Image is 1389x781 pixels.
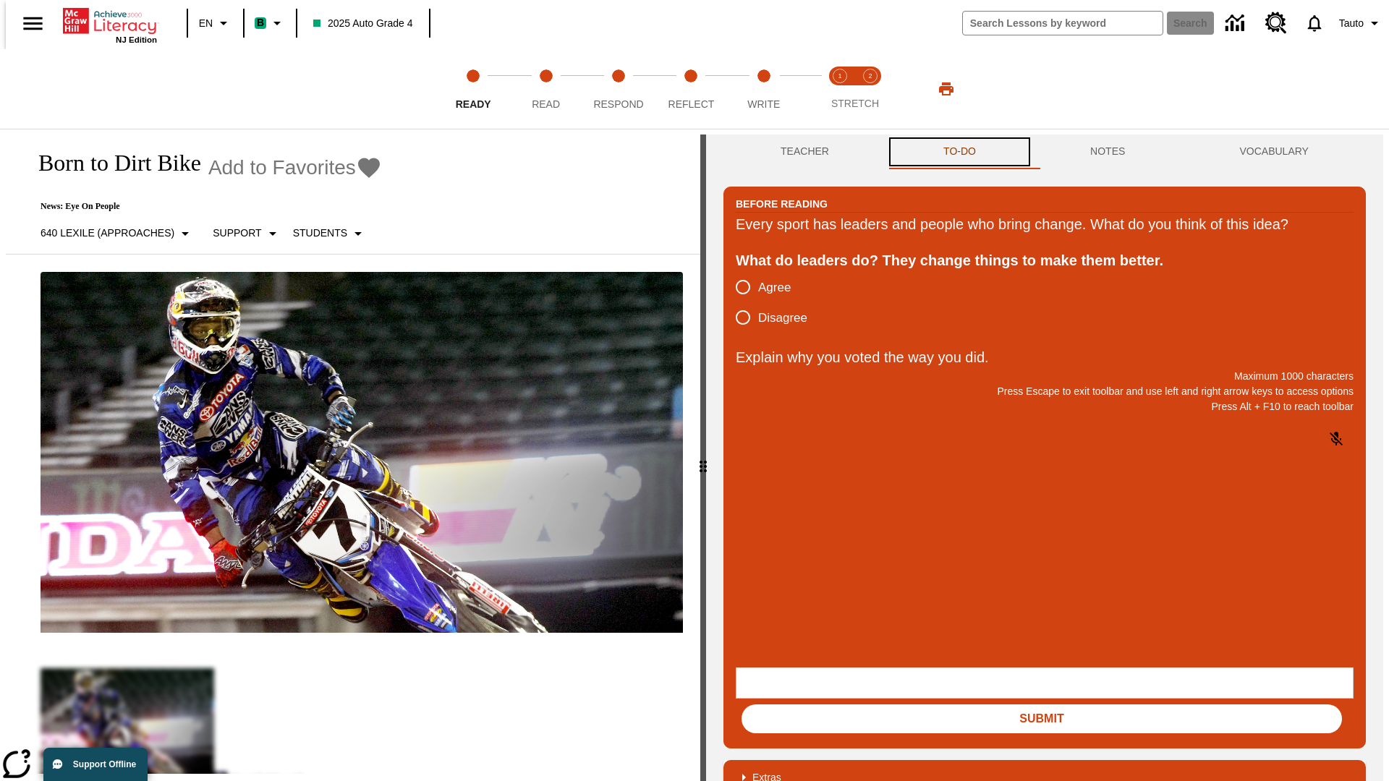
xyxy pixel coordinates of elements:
button: Print [923,76,969,102]
span: Tauto [1339,16,1364,31]
span: EN [199,16,213,31]
span: NJ Edition [116,35,157,44]
text: 1 [838,72,841,80]
span: B [257,14,264,32]
div: activity [706,135,1383,781]
span: Support Offline [73,759,136,769]
img: Motocross racer James Stewart flies through the air on his dirt bike. [41,272,683,633]
button: Submit [742,704,1342,733]
button: Select Student [287,221,373,247]
button: TO-DO [886,135,1033,169]
button: Support Offline [43,748,148,781]
button: Teacher [723,135,886,169]
p: Maximum 1000 characters [736,369,1354,384]
button: Write step 5 of 5 [722,49,806,129]
span: Respond [593,98,643,110]
p: Students [293,226,347,241]
button: NOTES [1033,135,1182,169]
div: Every sport has leaders and people who bring change. What do you think of this idea? [736,213,1354,236]
span: Write [747,98,780,110]
div: What do leaders do? They change things to make them better. [736,249,1354,272]
p: News: Eye On People [23,201,382,212]
button: Language: EN, Select a language [192,10,239,36]
span: STRETCH [831,98,879,109]
span: Reflect [668,98,715,110]
span: Read [532,98,560,110]
button: Read step 2 of 5 [504,49,587,129]
span: Add to Favorites [208,156,356,179]
h2: Before Reading [736,196,828,212]
button: Profile/Settings [1333,10,1389,36]
button: VOCABULARY [1182,135,1366,169]
button: Scaffolds, Support [207,221,286,247]
text: 2 [868,72,872,80]
span: Ready [456,98,491,110]
a: Resource Center, Will open in new tab [1257,4,1296,43]
a: Data Center [1217,4,1257,43]
button: Open side menu [12,2,54,45]
span: Agree [758,278,791,297]
div: Home [63,5,157,44]
input: search field [963,12,1163,35]
p: 640 Lexile (Approaches) [41,226,174,241]
button: Stretch Read step 1 of 2 [819,49,861,129]
div: Press Enter or Spacebar and then press right and left arrow keys to move the slider [700,135,706,781]
div: Instructional Panel Tabs [723,135,1366,169]
span: 2025 Auto Grade 4 [313,16,413,31]
p: Press Alt + F10 to reach toolbar [736,399,1354,414]
button: Boost Class color is mint green. Change class color [249,10,292,36]
button: Stretch Respond step 2 of 2 [849,49,891,129]
p: Explain why you voted the way you did. [736,346,1354,369]
a: Notifications [1296,4,1333,42]
p: Press Escape to exit toolbar and use left and right arrow keys to access options [736,384,1354,399]
button: Add to Favorites - Born to Dirt Bike [208,155,382,180]
button: Reflect step 4 of 5 [649,49,733,129]
button: Ready step 1 of 5 [431,49,515,129]
button: Respond step 3 of 5 [577,49,660,129]
span: Disagree [758,309,807,328]
button: Select Lexile, 640 Lexile (Approaches) [35,221,200,247]
div: poll [736,272,819,333]
body: Explain why you voted the way you did. Maximum 1000 characters Press Alt + F10 to reach toolbar P... [6,12,211,25]
p: Support [213,226,261,241]
h1: Born to Dirt Bike [23,150,201,176]
div: reading [6,135,700,774]
button: Click to activate and allow voice recognition [1319,422,1354,456]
